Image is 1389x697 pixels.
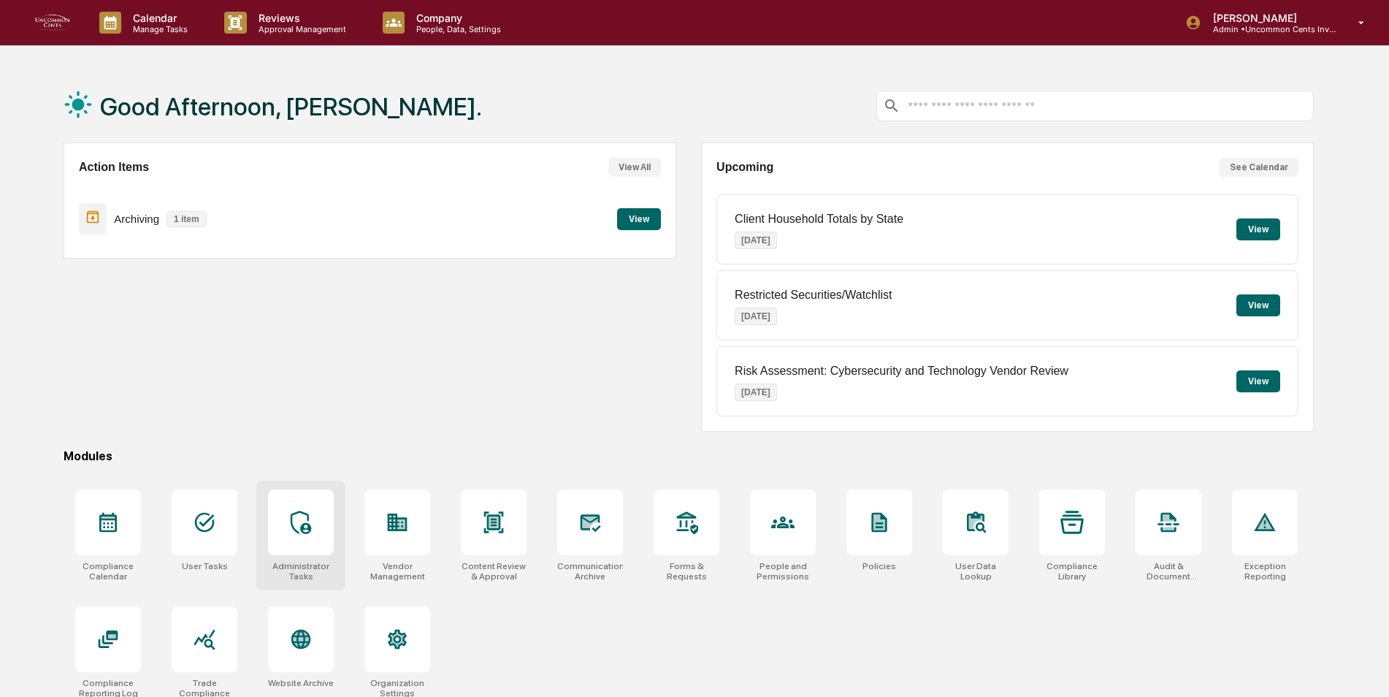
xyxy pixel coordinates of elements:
div: People and Permissions [750,561,816,582]
button: View [1236,218,1280,240]
button: See Calendar [1220,158,1298,177]
p: Admin • Uncommon Cents Investing [1201,24,1337,34]
p: Manage Tasks [121,24,195,34]
p: [DATE] [735,232,777,249]
p: People, Data, Settings [405,24,508,34]
img: logo [35,14,70,31]
div: Compliance Calendar [75,561,141,582]
h1: Good Afternoon, [PERSON_NAME]. [100,92,482,121]
div: Modules [64,449,1314,463]
p: [DATE] [735,384,777,401]
p: [DATE] [735,308,777,325]
a: View [617,211,661,225]
div: User Data Lookup [943,561,1009,582]
div: Communications Archive [557,561,623,582]
div: Audit & Document Logs [1136,561,1201,582]
p: 1 item [167,211,207,227]
p: Calendar [121,12,195,24]
div: Content Review & Approval [461,561,527,582]
h2: Upcoming [716,161,773,174]
h2: Action Items [79,161,149,174]
button: View All [608,158,661,177]
div: Forms & Requests [654,561,719,582]
p: Approval Management [247,24,353,34]
div: Website Archive [268,678,334,688]
p: Archiving [114,213,159,225]
div: User Tasks [182,561,228,571]
p: Company [405,12,508,24]
button: View [1236,294,1280,316]
div: Administrator Tasks [268,561,334,582]
button: View [617,208,661,230]
p: [PERSON_NAME] [1201,12,1337,24]
p: Client Household Totals by State [735,213,903,226]
div: Policies [862,561,896,571]
p: Reviews [247,12,353,24]
div: Exception Reporting [1232,561,1298,582]
div: Vendor Management [364,561,430,582]
button: View [1236,370,1280,392]
p: Restricted Securities/Watchlist [735,289,892,302]
p: Risk Assessment: Cybersecurity and Technology Vendor Review [735,365,1068,378]
div: Compliance Library [1039,561,1105,582]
